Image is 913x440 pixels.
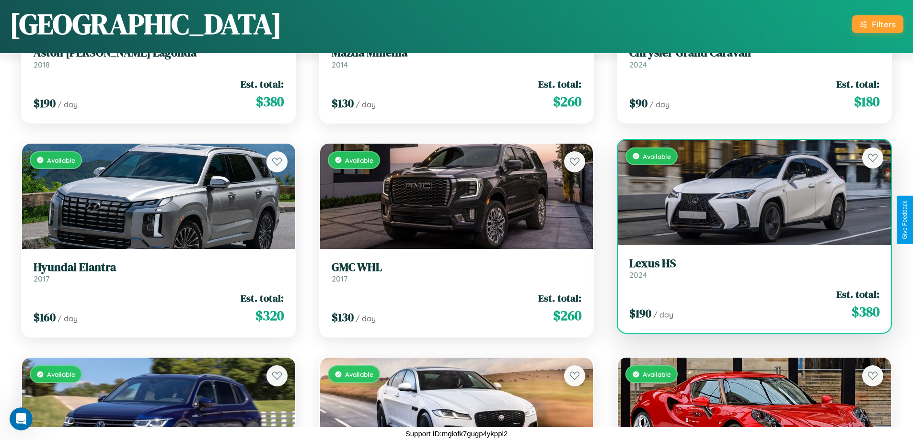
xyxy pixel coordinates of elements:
[34,46,284,60] h3: Aston [PERSON_NAME] Lagonda
[649,100,670,109] span: / day
[345,370,373,378] span: Available
[241,291,284,305] span: Est. total:
[34,274,49,283] span: 2017
[332,260,582,284] a: GMC WHL2017
[332,46,582,60] h3: Mazda Millenia
[836,77,879,91] span: Est. total:
[10,407,33,430] iframe: Intercom live chat
[34,46,284,69] a: Aston [PERSON_NAME] Lagonda2018
[629,95,647,111] span: $ 90
[553,306,581,325] span: $ 260
[47,370,75,378] span: Available
[34,309,56,325] span: $ 160
[58,100,78,109] span: / day
[47,156,75,164] span: Available
[34,260,284,274] h3: Hyundai Elantra
[653,310,673,319] span: / day
[852,302,879,321] span: $ 380
[629,46,879,60] h3: Chrysler Grand Caravan
[356,100,376,109] span: / day
[538,291,581,305] span: Est. total:
[629,270,647,280] span: 2024
[629,46,879,69] a: Chrysler Grand Caravan2024
[643,370,671,378] span: Available
[854,92,879,111] span: $ 180
[629,305,651,321] span: $ 190
[332,274,347,283] span: 2017
[332,95,354,111] span: $ 130
[34,95,56,111] span: $ 190
[332,46,582,69] a: Mazda Millenia2014
[58,314,78,323] span: / day
[852,15,903,33] button: Filters
[629,60,647,69] span: 2024
[629,257,879,271] h3: Lexus HS
[629,257,879,280] a: Lexus HS2024
[345,156,373,164] span: Available
[872,19,896,29] div: Filters
[332,309,354,325] span: $ 130
[332,60,348,69] span: 2014
[255,306,284,325] span: $ 320
[553,92,581,111] span: $ 260
[34,60,50,69] span: 2018
[332,260,582,274] h3: GMC WHL
[901,201,908,239] div: Give Feedback
[10,4,282,44] h1: [GEOGRAPHIC_DATA]
[405,427,508,440] p: Support ID: mglofk7gugp4ykppl2
[356,314,376,323] span: / day
[538,77,581,91] span: Est. total:
[256,92,284,111] span: $ 380
[836,287,879,301] span: Est. total:
[643,152,671,160] span: Available
[241,77,284,91] span: Est. total:
[34,260,284,284] a: Hyundai Elantra2017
